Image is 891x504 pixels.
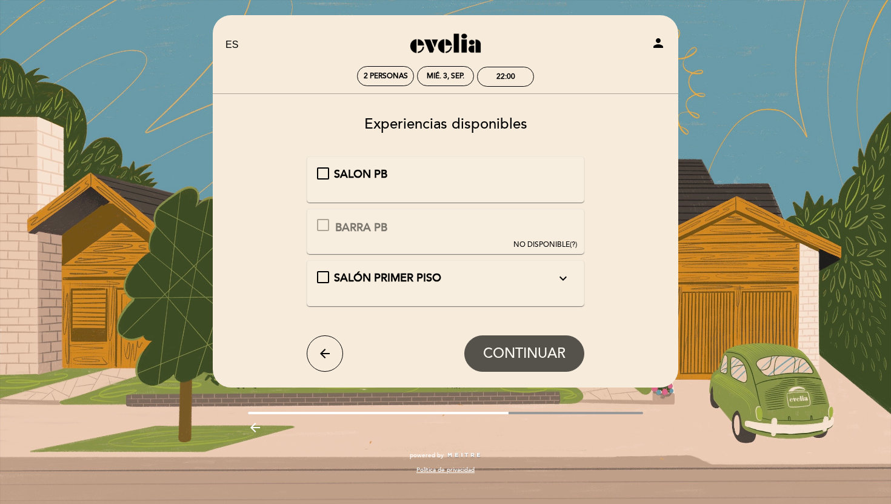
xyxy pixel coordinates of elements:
md-checkbox: SALON PB [317,167,575,183]
a: Evelia [370,29,521,62]
i: expand_more [556,271,570,286]
button: expand_more [552,270,574,286]
button: NO DISPONIBLE(?) [510,209,581,250]
a: Política de privacidad [416,466,475,474]
span: 2 personas [364,72,408,81]
span: SALÓN PRIMER PISO [334,271,441,284]
button: person [651,36,666,55]
span: CONTINUAR [483,345,566,362]
img: MEITRE [447,452,481,459]
i: arrow_back [318,346,332,361]
span: NO DISPONIBLE [513,240,570,249]
span: Experiencias disponibles [364,115,527,133]
div: (?) [513,240,577,250]
a: powered by [410,451,481,460]
div: 22:00 [496,72,515,81]
button: arrow_back [307,335,343,372]
span: SALON PB [334,167,387,181]
div: BARRA PB [335,220,387,236]
button: CONTINUAR [464,335,584,372]
i: person [651,36,666,50]
md-checkbox: SALÓN PRIMER PISO expand_more IMPORTANTE: El acceso al primer piso es únicamente por escaleras. [317,270,575,286]
div: mié. 3, sep. [427,72,464,81]
span: powered by [410,451,444,460]
i: arrow_backward [248,420,262,435]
